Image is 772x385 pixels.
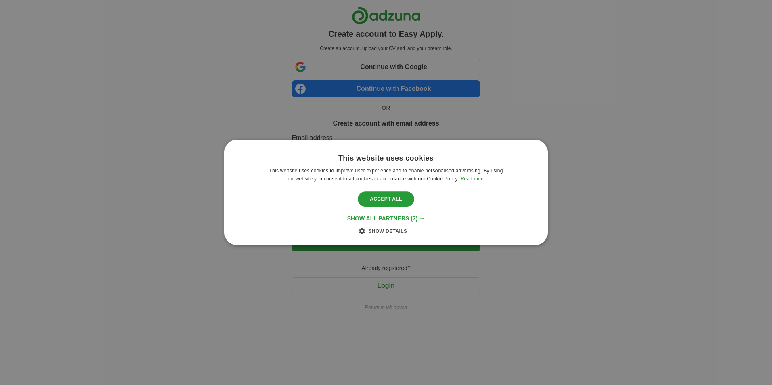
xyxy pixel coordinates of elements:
[368,229,407,234] span: Show details
[347,216,409,222] span: Show all partners
[338,154,434,163] div: This website uses cookies
[347,215,425,222] div: Show all partners (7) →
[411,216,425,222] span: (7) →
[269,168,503,182] span: This website uses cookies to improve user experience and to enable personalised advertising. By u...
[365,227,407,235] div: Show details
[224,140,548,245] div: Cookie consent dialog
[460,176,485,182] a: Read more, opens a new window
[358,191,414,207] div: Accept all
